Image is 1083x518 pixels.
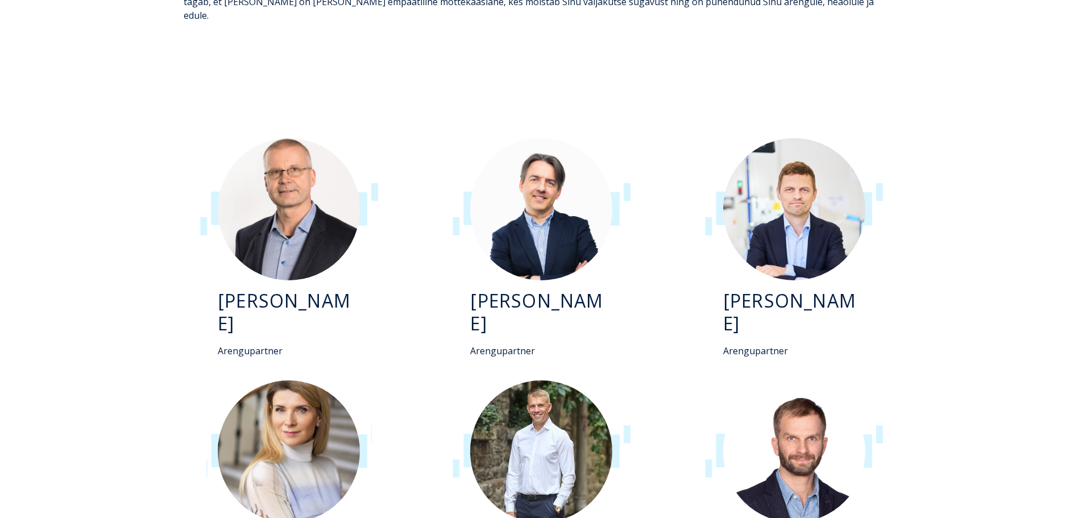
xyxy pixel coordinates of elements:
[470,344,612,358] div: Arengupartner
[470,289,612,335] h3: [PERSON_NAME]
[218,138,360,280] img: Jari
[723,289,865,335] h3: [PERSON_NAME]
[470,138,612,280] img: MarkoRillo_2
[218,289,360,335] h3: [PERSON_NAME]
[723,344,865,358] div: Arengupartner
[218,344,360,358] div: Arengupartner
[723,138,865,280] img: Kaarel Suuk_ruut-1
